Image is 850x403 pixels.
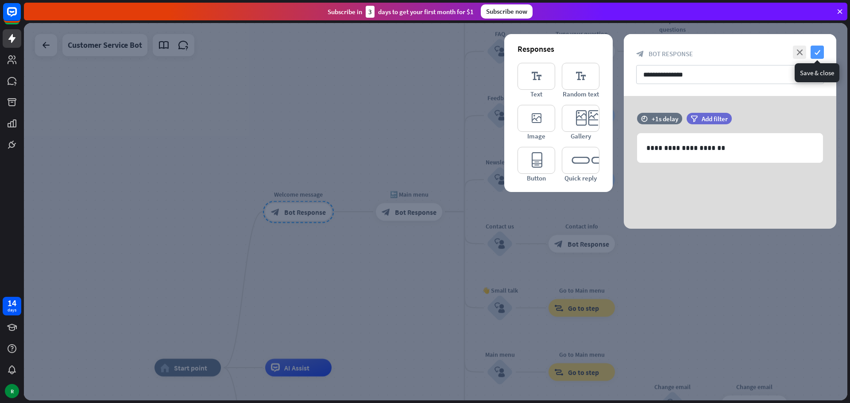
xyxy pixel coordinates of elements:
a: 14 days [3,297,21,315]
i: filter [691,115,698,122]
div: Subscribe in days to get your first month for $1 [328,6,474,18]
div: +1s delay [652,115,678,123]
div: days [8,307,16,313]
div: 3 [366,6,375,18]
div: 14 [8,299,16,307]
span: Add filter [702,115,728,123]
i: block_bot_response [636,50,644,58]
i: check [811,46,824,59]
div: Subscribe now [481,4,533,19]
i: time [641,115,648,122]
button: Open LiveChat chat widget [7,4,34,30]
i: close [793,46,806,59]
span: Bot Response [649,50,693,58]
div: R [5,384,19,398]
